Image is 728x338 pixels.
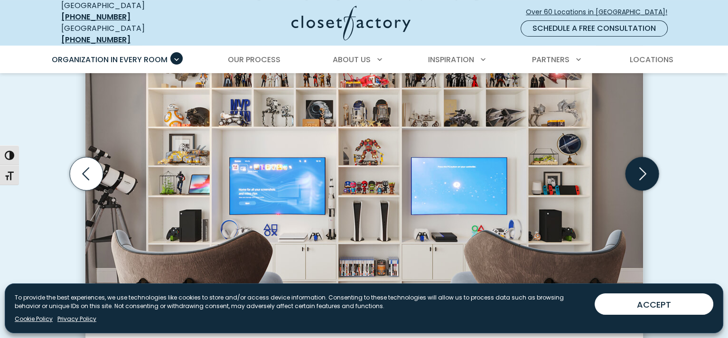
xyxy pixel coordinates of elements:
a: [PHONE_NUMBER] [61,11,131,22]
a: Schedule a Free Consultation [521,20,668,37]
span: Our Process [228,54,280,65]
img: Gaming media center with dual tv monitors and gaming console storage [85,19,643,311]
span: About Us [333,54,371,65]
p: To provide the best experiences, we use technologies like cookies to store and/or access device i... [15,293,587,310]
span: Locations [630,54,673,65]
button: Previous slide [66,153,107,194]
a: Cookie Policy [15,315,53,323]
span: Inspiration [428,54,474,65]
div: [GEOGRAPHIC_DATA] [61,23,199,46]
button: ACCEPT [595,293,713,315]
img: Closet Factory Logo [291,6,411,40]
a: Privacy Policy [57,315,96,323]
span: Over 60 Locations in [GEOGRAPHIC_DATA]! [526,7,675,17]
span: Organization in Every Room [52,54,168,65]
span: Partners [532,54,569,65]
a: [PHONE_NUMBER] [61,34,131,45]
button: Next slide [622,153,663,194]
a: Over 60 Locations in [GEOGRAPHIC_DATA]! [525,4,675,20]
nav: Primary Menu [45,47,683,73]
